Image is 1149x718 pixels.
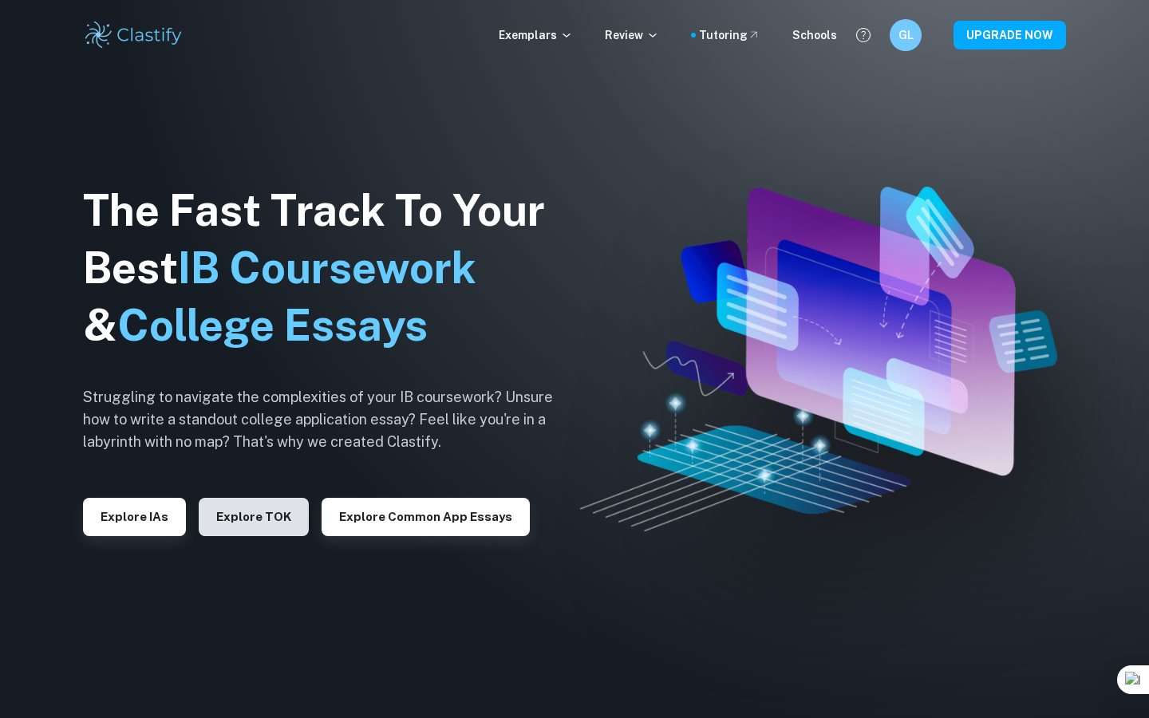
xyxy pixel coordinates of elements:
[850,22,877,49] button: Help and Feedback
[499,26,573,44] p: Exemplars
[605,26,659,44] p: Review
[199,498,309,536] button: Explore TOK
[792,26,837,44] a: Schools
[178,243,476,293] span: IB Coursework
[580,187,1057,531] img: Clastify hero
[83,498,186,536] button: Explore IAs
[83,386,578,453] h6: Struggling to navigate the complexities of your IB coursework? Unsure how to write a standout col...
[199,508,309,523] a: Explore TOK
[954,21,1066,49] button: UPGRADE NOW
[83,508,186,523] a: Explore IAs
[897,26,915,44] h6: GL
[890,19,922,51] button: GL
[83,19,184,51] img: Clastify logo
[117,300,428,350] span: College Essays
[83,182,578,354] h1: The Fast Track To Your Best &
[322,498,530,536] button: Explore Common App essays
[699,26,760,44] a: Tutoring
[322,508,530,523] a: Explore Common App essays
